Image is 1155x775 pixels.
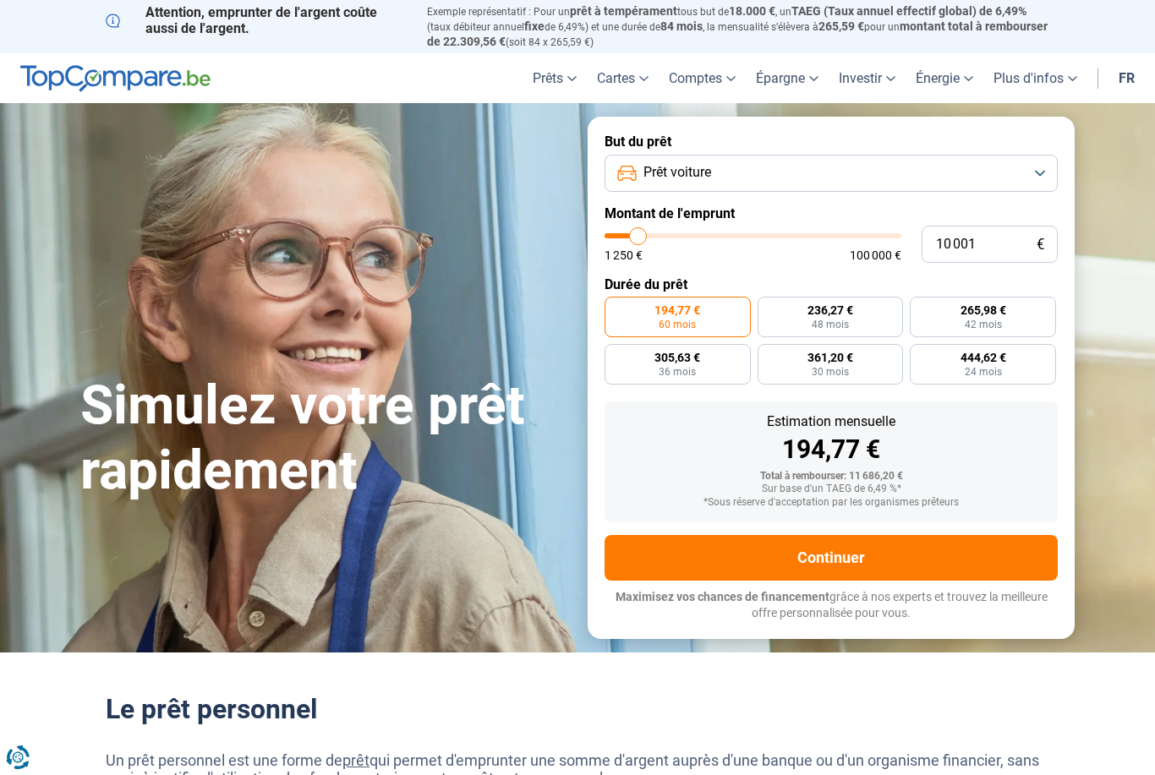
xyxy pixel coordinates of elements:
[983,53,1087,103] a: Plus d'infos
[618,437,1044,462] div: 194,77 €
[106,4,407,36] p: Attention, emprunter de l'argent coûte aussi de l'argent.
[660,19,703,33] span: 84 mois
[570,4,677,18] span: prêt à tempérament
[654,352,700,363] span: 305,63 €
[1037,237,1044,252] span: €
[850,249,901,261] span: 100 000 €
[659,367,696,377] span: 36 mois
[616,590,829,603] span: Maximisez vos chances de financement
[605,205,1058,221] label: Montant de l'emprunt
[829,53,906,103] a: Investir
[618,415,1044,428] div: Estimation mensuelle
[812,367,849,377] span: 30 mois
[587,53,659,103] a: Cartes
[818,19,864,33] span: 265,59 €
[1108,53,1145,103] a: fr
[812,319,849,330] span: 48 mois
[965,319,1002,330] span: 42 mois
[427,19,1048,48] span: montant total à rembourser de 22.309,56 €
[965,367,1002,377] span: 24 mois
[791,4,1026,18] span: TAEG (Taux annuel effectif global) de 6,49%
[643,163,711,182] span: Prêt voiture
[618,471,1044,483] div: Total à rembourser: 11 686,20 €
[342,751,369,769] a: prêt
[618,483,1044,495] div: Sur base d'un TAEG de 6,49 %*
[746,53,829,103] a: Épargne
[659,53,746,103] a: Comptes
[906,53,983,103] a: Énergie
[807,304,853,316] span: 236,27 €
[605,276,1058,292] label: Durée du prêt
[605,589,1058,622] p: grâce à nos experts et trouvez la meilleure offre personnalisée pour vous.
[427,4,1049,49] p: Exemple représentatif : Pour un tous but de , un (taux débiteur annuel de 6,49%) et une durée de ...
[807,352,853,363] span: 361,20 €
[605,249,643,261] span: 1 250 €
[961,352,1006,363] span: 444,62 €
[659,319,696,330] span: 60 mois
[80,374,567,504] h1: Simulez votre prêt rapidement
[605,535,1058,581] button: Continuer
[523,53,587,103] a: Prêts
[605,155,1058,192] button: Prêt voiture
[729,4,775,18] span: 18.000 €
[524,19,545,33] span: fixe
[605,134,1058,150] label: But du prêt
[961,304,1006,316] span: 265,98 €
[618,497,1044,509] div: *Sous réserve d'acceptation par les organismes prêteurs
[654,304,700,316] span: 194,77 €
[20,65,211,92] img: TopCompare
[106,693,1049,725] h2: Le prêt personnel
